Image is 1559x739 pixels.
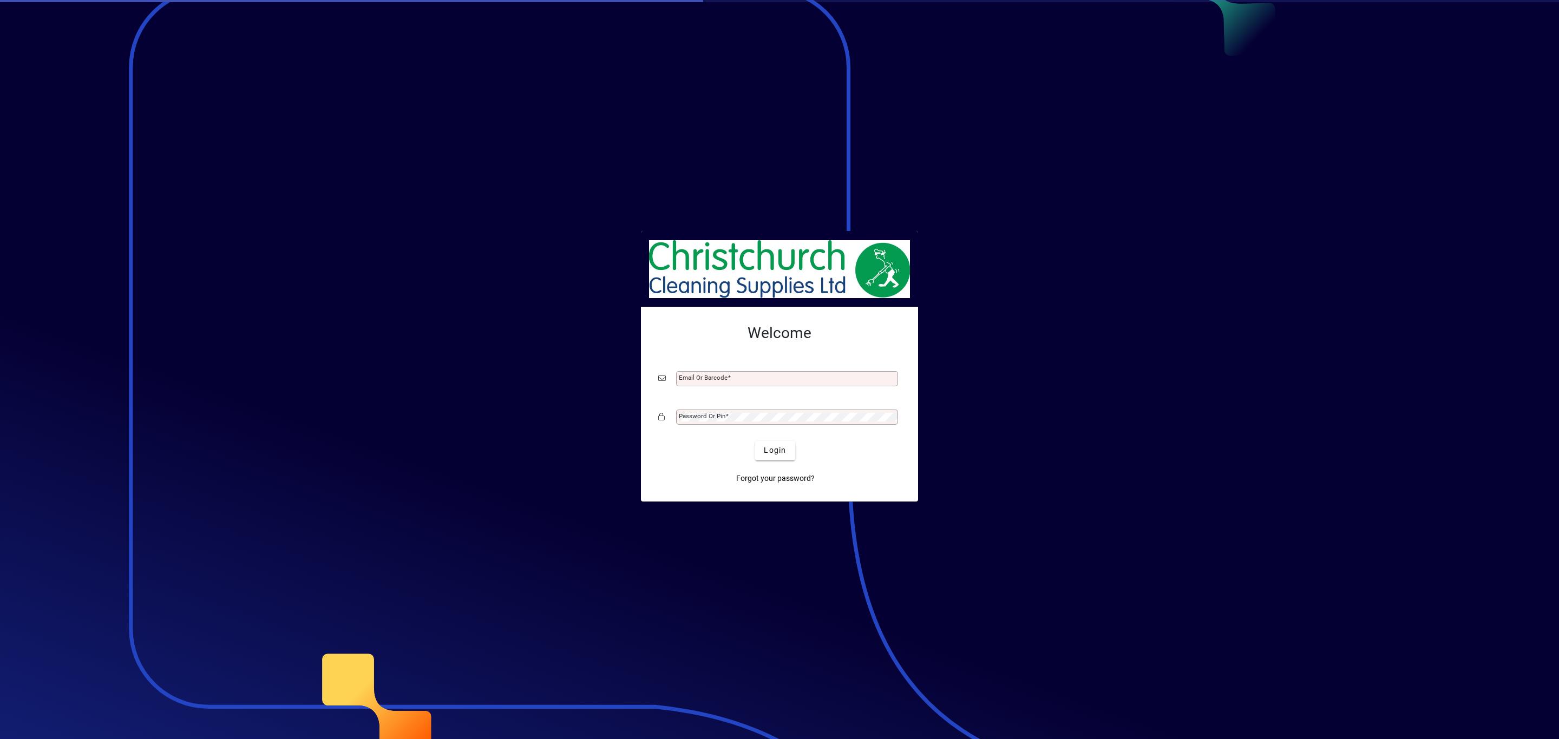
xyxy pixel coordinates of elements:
[755,441,795,460] button: Login
[736,473,815,484] span: Forgot your password?
[679,412,725,420] mat-label: Password or Pin
[732,469,819,489] a: Forgot your password?
[658,324,901,342] h2: Welcome
[764,445,786,456] span: Login
[679,374,728,381] mat-label: Email or Barcode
